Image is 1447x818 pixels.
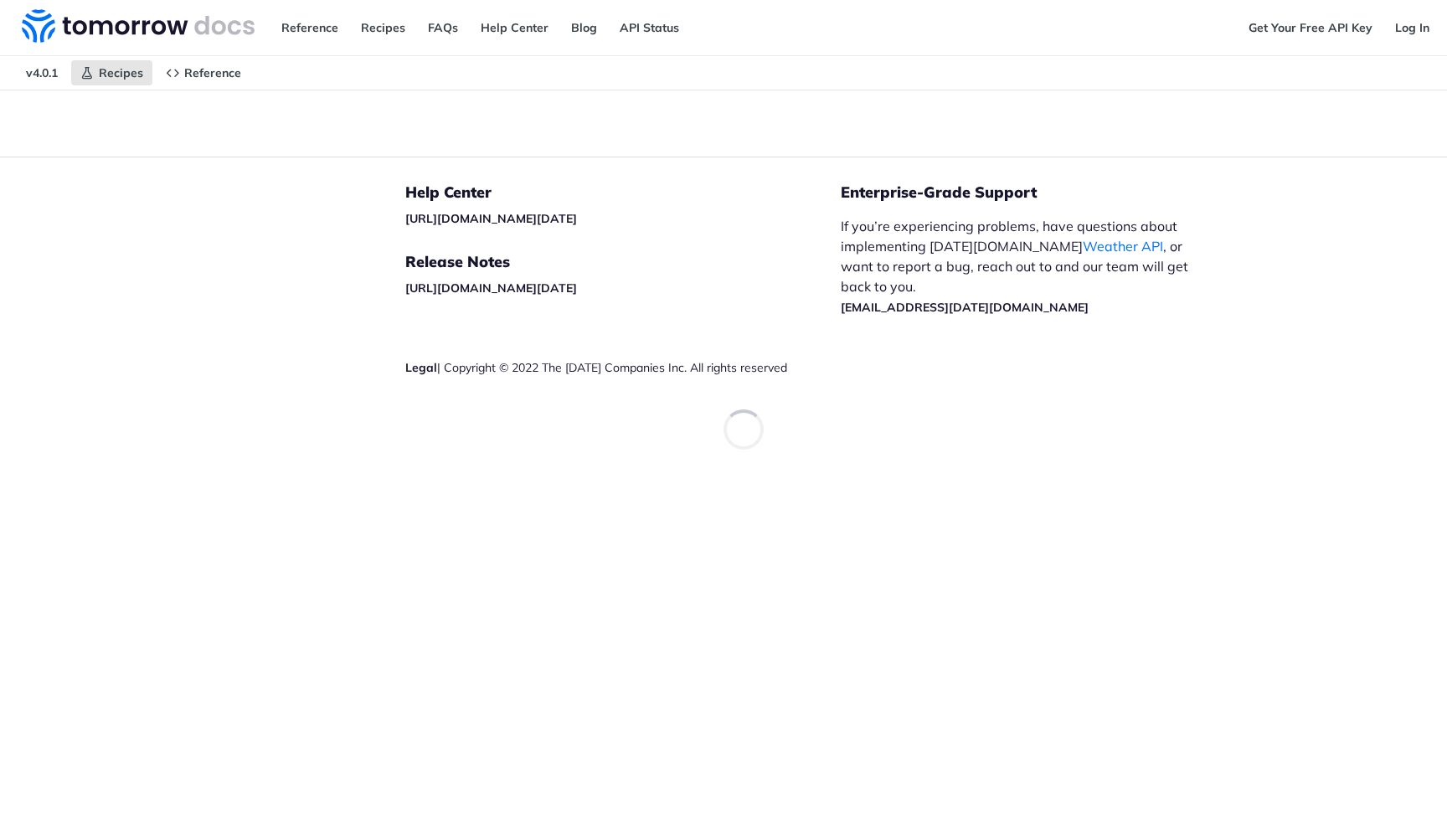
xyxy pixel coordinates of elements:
[1239,15,1382,40] a: Get Your Free API Key
[405,211,577,226] a: [URL][DOMAIN_NAME][DATE]
[419,15,467,40] a: FAQs
[184,65,241,80] span: Reference
[1083,238,1163,255] a: Weather API
[471,15,558,40] a: Help Center
[405,280,577,296] a: [URL][DOMAIN_NAME][DATE]
[1386,15,1439,40] a: Log In
[272,15,348,40] a: Reference
[841,300,1089,315] a: [EMAIL_ADDRESS][DATE][DOMAIN_NAME]
[71,60,152,85] a: Recipes
[405,252,841,272] h5: Release Notes
[841,216,1206,316] p: If you’re experiencing problems, have questions about implementing [DATE][DOMAIN_NAME] , or want ...
[405,359,841,376] div: | Copyright © 2022 The [DATE] Companies Inc. All rights reserved
[562,15,606,40] a: Blog
[405,183,841,203] h5: Help Center
[405,360,437,375] a: Legal
[99,65,143,80] span: Recipes
[22,9,255,43] img: Tomorrow.io Weather API Docs
[841,183,1233,203] h5: Enterprise-Grade Support
[157,60,250,85] a: Reference
[17,60,67,85] span: v4.0.1
[610,15,688,40] a: API Status
[352,15,415,40] a: Recipes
